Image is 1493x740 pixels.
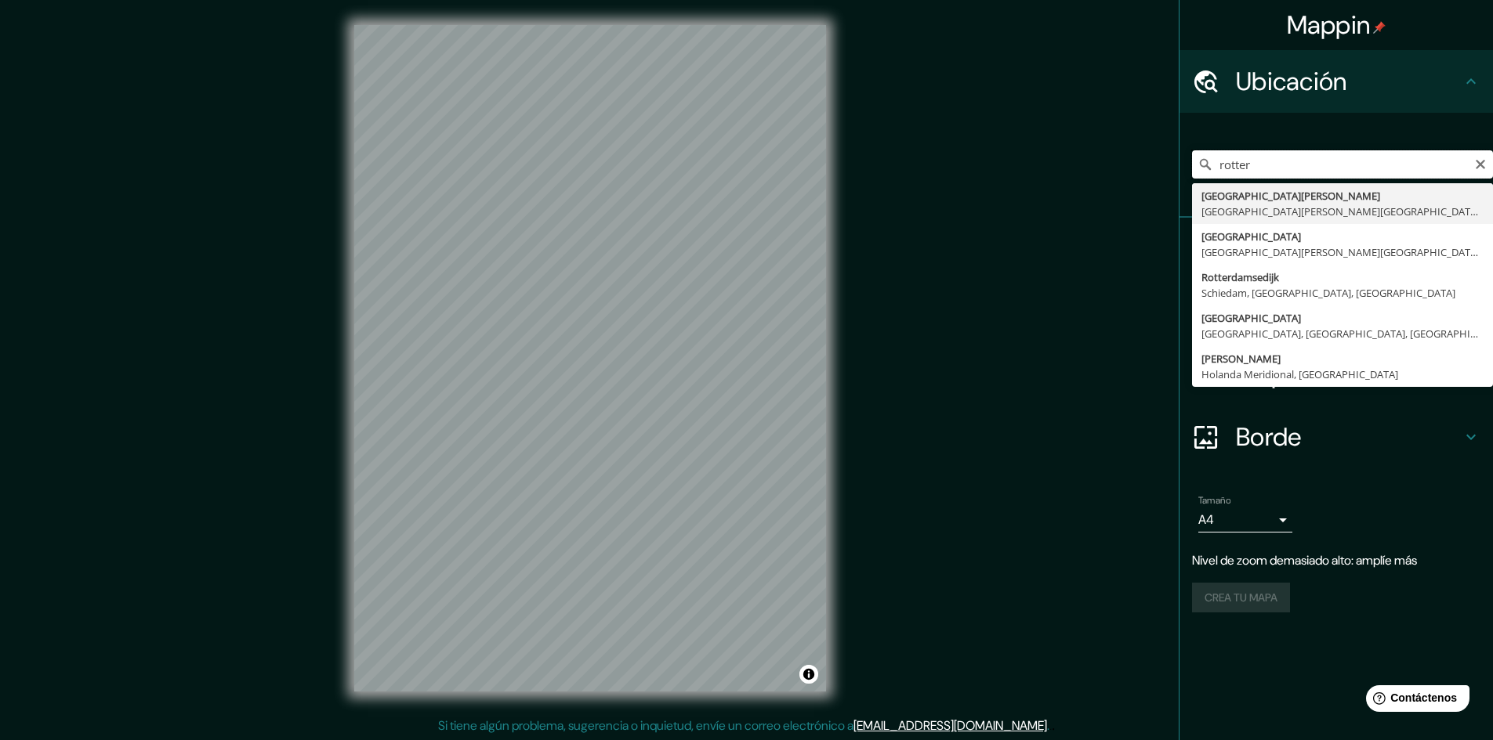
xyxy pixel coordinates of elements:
div: A4 [1198,507,1292,532]
font: Nivel de zoom demasiado alto: amplíe más [1192,552,1417,569]
font: Tamaño [1198,494,1230,507]
font: Borde [1236,421,1302,453]
font: [GEOGRAPHIC_DATA] [1201,229,1301,244]
font: Rotterdamsedijk [1201,270,1279,284]
img: pin-icon.png [1373,21,1386,34]
font: . [1049,717,1052,734]
canvas: Mapa [354,25,826,691]
font: Ubicación [1236,65,1347,98]
font: Holanda Meridional, [GEOGRAPHIC_DATA] [1201,367,1398,381]
font: . [1052,717,1055,734]
button: Activar o desactivar atribución [799,665,818,684]
div: Disposición [1180,343,1493,406]
font: A4 [1198,511,1214,528]
font: [PERSON_NAME] [1201,352,1281,366]
font: Si tiene algún problema, sugerencia o inquietud, envíe un correo electrónico a [438,717,853,734]
iframe: Lanzador de widgets de ayuda [1353,679,1476,723]
div: Estilo [1180,280,1493,343]
input: Elige tu ciudad o zona [1192,150,1493,179]
font: [GEOGRAPHIC_DATA] [1201,311,1301,325]
font: Schiedam, [GEOGRAPHIC_DATA], [GEOGRAPHIC_DATA] [1201,286,1455,300]
font: [GEOGRAPHIC_DATA][PERSON_NAME] [1201,189,1380,203]
a: [EMAIL_ADDRESS][DOMAIN_NAME] [853,717,1047,734]
font: Mappin [1287,9,1371,42]
div: Ubicación [1180,50,1493,113]
font: . [1047,717,1049,734]
div: Borde [1180,406,1493,468]
div: Patas [1180,218,1493,280]
button: Claro [1474,156,1487,171]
